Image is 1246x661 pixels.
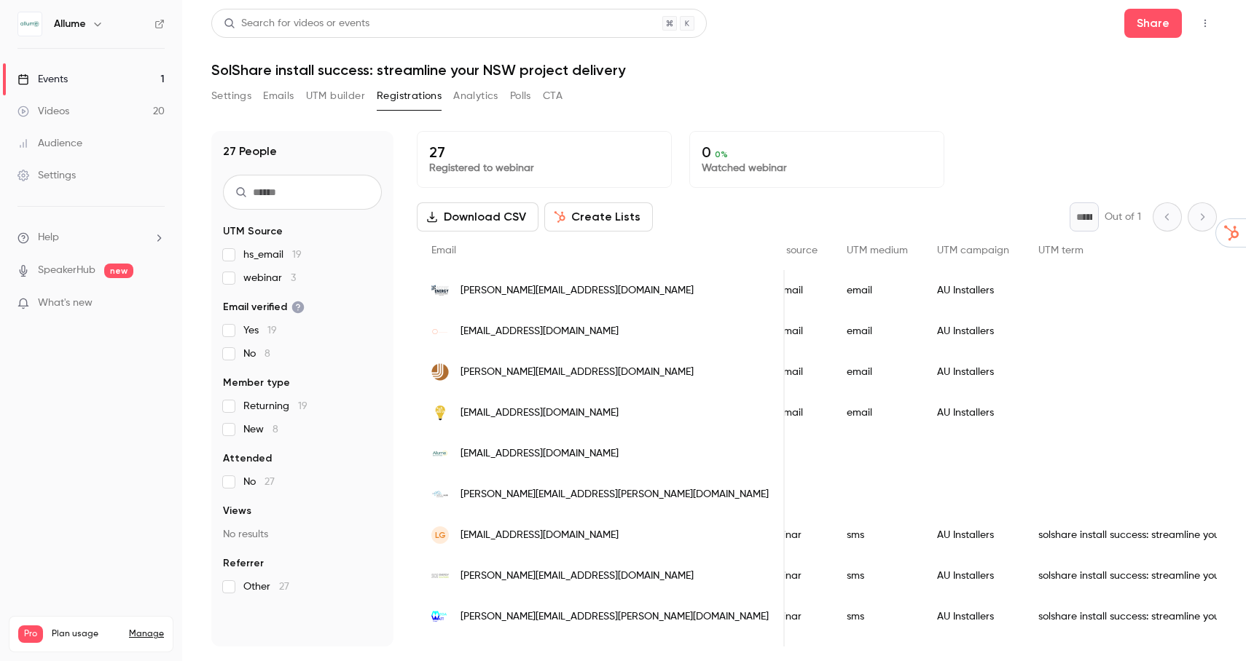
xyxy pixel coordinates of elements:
span: New [243,422,278,437]
div: AU Installers [922,392,1024,433]
button: Create Lists [544,202,653,231]
span: Pro [18,625,43,643]
span: [EMAIL_ADDRESS][DOMAIN_NAME] [461,405,619,421]
a: Manage [129,628,164,640]
img: inspireenergy.com.au [431,282,449,299]
div: Videos [17,104,69,119]
span: Views [223,504,251,518]
span: [PERSON_NAME][EMAIL_ADDRESS][DOMAIN_NAME] [461,569,694,584]
span: No [243,475,275,489]
div: webinar [748,555,832,596]
h6: Allume [54,17,86,31]
span: Member type [223,376,290,390]
h1: 27 People [223,143,277,160]
div: webinar [748,596,832,637]
span: 8 [265,349,270,359]
div: sms [832,596,922,637]
div: Settings [17,168,76,183]
div: Events [17,72,68,87]
div: sms [832,515,922,555]
p: No results [223,527,382,542]
img: megawattpower.com.au [431,608,449,625]
iframe: Noticeable Trigger [147,297,165,310]
div: AU Installers [922,555,1024,596]
div: AU Installers [922,596,1024,637]
div: webinar [748,515,832,555]
button: CTA [543,84,563,108]
div: AU Installers [922,352,1024,392]
span: 27 [265,477,275,487]
p: 0 [702,143,932,161]
span: UTM Source [223,224,283,239]
span: [PERSON_NAME][EMAIL_ADDRESS][DOMAIN_NAME] [461,283,694,298]
p: Watched webinar [702,161,932,175]
div: Audience [17,136,82,151]
span: [PERSON_NAME][EMAIL_ADDRESS][DOMAIN_NAME] [461,365,694,380]
div: AU Installers [922,515,1024,555]
button: Share [1124,9,1182,38]
section: facet-groups [223,224,382,594]
span: 19 [298,401,307,411]
img: intellihub.com.au [431,486,449,503]
span: Referrer [223,556,264,571]
span: webinar [243,271,296,285]
div: hs_email [748,352,832,392]
div: sms [832,555,922,596]
span: hs_email [243,248,302,262]
span: UTM campaign [937,245,1009,256]
button: UTM builder [306,84,365,108]
p: 27 [429,143,659,161]
div: email [832,352,922,392]
img: allumeenergy.com.au [431,445,449,462]
span: What's new [38,296,93,311]
img: Allume [18,12,42,36]
div: hs_email [748,392,832,433]
div: AU Installers [922,270,1024,311]
span: UTM term [1038,245,1084,256]
button: Analytics [453,84,498,108]
span: UTM medium [847,245,908,256]
span: Email verified [223,300,305,314]
div: hs_email [748,311,832,352]
span: Attended [223,451,272,466]
button: Settings [211,84,251,108]
img: keanenergy.com [431,404,449,421]
img: joomi.com.au [431,363,449,381]
span: Plan usage [52,628,120,640]
p: Out of 1 [1105,210,1141,224]
span: [EMAIL_ADDRESS][DOMAIN_NAME] [461,324,619,339]
span: Email [431,245,456,256]
span: [EMAIL_ADDRESS][DOMAIN_NAME] [461,446,619,462]
span: [EMAIL_ADDRESS][DOMAIN_NAME] [461,528,619,543]
span: [PERSON_NAME][EMAIL_ADDRESS][PERSON_NAME][DOMAIN_NAME] [461,487,769,502]
img: activensw.com.au [431,328,449,335]
button: Download CSV [417,202,538,231]
button: Registrations [377,84,442,108]
div: email [832,270,922,311]
span: Help [38,230,59,245]
img: sce-energysolutions.com.au [431,567,449,585]
span: Returning [243,399,307,413]
span: Yes [243,323,277,338]
span: 3 [291,273,296,283]
span: new [104,264,133,278]
span: Other [243,579,289,594]
div: hs_email [748,270,832,311]
span: LG [435,529,446,542]
div: email [832,311,922,352]
p: Registered to webinar [429,161,659,175]
div: AU Installers [922,311,1024,352]
button: Emails [263,84,294,108]
div: Search for videos or events [224,16,369,31]
span: 8 [273,424,278,435]
span: 19 [267,325,277,336]
span: [PERSON_NAME][EMAIL_ADDRESS][PERSON_NAME][DOMAIN_NAME] [461,609,769,625]
span: 19 [292,250,302,260]
span: 27 [279,582,289,592]
span: 0 % [715,149,728,159]
span: UTM source [763,245,818,256]
a: SpeakerHub [38,263,95,278]
h1: SolShare install success: streamline your NSW project delivery [211,61,1217,79]
span: No [243,347,270,361]
div: email [832,392,922,433]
